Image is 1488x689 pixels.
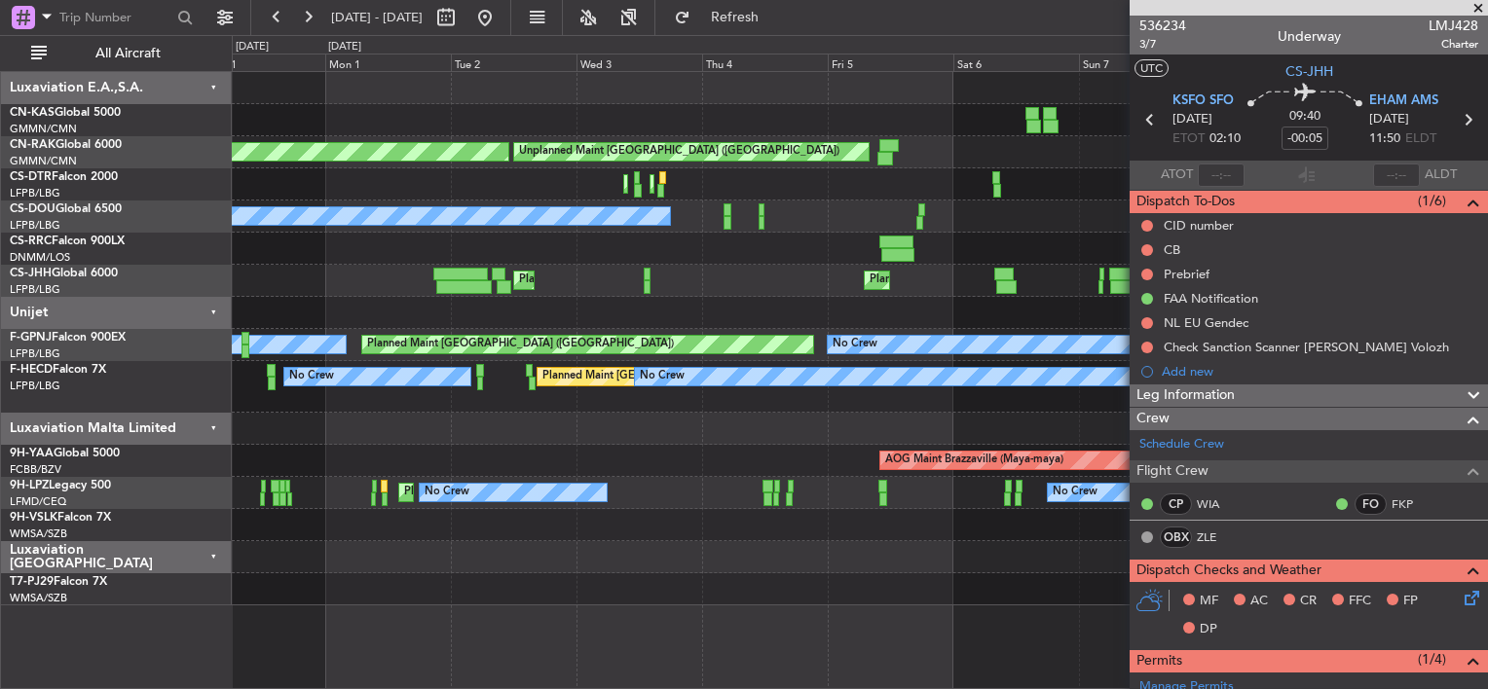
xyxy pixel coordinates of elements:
span: ATOT [1161,165,1193,185]
div: Planned Maint Nice ([GEOGRAPHIC_DATA]) [404,478,621,507]
div: Unplanned Maint [GEOGRAPHIC_DATA] ([GEOGRAPHIC_DATA]) [519,137,839,166]
span: Leg Information [1136,384,1235,407]
div: Underway [1278,26,1341,47]
div: CID number [1164,217,1234,234]
span: (1/6) [1418,191,1446,211]
div: Add new [1162,363,1478,380]
a: FKP [1392,495,1435,513]
span: LMJ428 [1429,16,1478,36]
a: LFPB/LBG [10,379,60,393]
span: ALDT [1425,165,1457,185]
a: GMMN/CMN [10,122,77,136]
a: WMSA/SZB [10,591,67,605]
span: Charter [1429,36,1478,53]
span: DP [1200,620,1217,639]
span: [DATE] [1369,110,1409,129]
div: Sun 31 [201,54,326,71]
a: LFPB/LBG [10,282,60,297]
div: No Crew [1053,478,1097,507]
a: 9H-VSLKFalcon 7X [10,512,111,524]
div: Fri 5 [828,54,953,71]
a: Schedule Crew [1139,435,1224,454]
span: Dispatch To-Dos [1136,191,1235,213]
div: NL EU Gendec [1164,314,1248,331]
div: CB [1164,241,1180,258]
input: Trip Number [59,3,171,32]
span: CS-DOU [10,203,56,215]
a: T7-PJ29Falcon 7X [10,576,107,588]
a: CN-KASGlobal 5000 [10,107,121,119]
span: EHAM AMS [1369,91,1438,111]
span: All Aircraft [51,47,205,60]
div: Check Sanction Scanner [PERSON_NAME] Volozh [1164,339,1449,355]
div: Sat 6 [953,54,1079,71]
a: CS-DOUGlobal 6500 [10,203,122,215]
span: Flight Crew [1136,460,1209,483]
a: F-GPNJFalcon 900EX [10,332,126,344]
a: LFPB/LBG [10,186,60,200]
a: LFMD/CEQ [10,494,66,509]
a: CS-DTRFalcon 2000 [10,171,118,183]
a: DNMM/LOS [10,250,70,265]
span: 9H-YAA [10,448,54,459]
span: Refresh [694,11,776,24]
span: Permits [1136,650,1182,672]
span: FFC [1349,592,1371,611]
span: 09:40 [1289,107,1321,127]
a: 9H-LPZLegacy 500 [10,480,111,491]
span: MF [1200,592,1218,611]
input: --:-- [1198,163,1245,187]
a: LFPB/LBG [10,346,60,361]
span: AC [1250,592,1268,611]
button: All Aircraft [21,38,211,69]
span: [DATE] [1172,110,1212,129]
span: [DATE] - [DATE] [331,9,423,26]
div: Sun 7 [1079,54,1205,71]
button: UTC [1135,59,1169,77]
div: CP [1160,493,1192,515]
span: KSFO SFO [1172,91,1234,111]
span: CN-RAK [10,139,56,151]
span: 11:50 [1369,129,1400,149]
div: FO [1355,493,1387,515]
div: [DATE] [236,39,269,55]
span: Dispatch Checks and Weather [1136,560,1321,582]
a: CS-JHHGlobal 6000 [10,268,118,279]
div: FAA Notification [1164,290,1258,307]
div: OBX [1160,526,1192,548]
div: Tue 2 [451,54,577,71]
span: CS-JHH [1285,61,1333,82]
span: FP [1403,592,1418,611]
a: CS-RRCFalcon 900LX [10,236,125,247]
a: GMMN/CMN [10,154,77,168]
span: 9H-LPZ [10,480,49,491]
span: 02:10 [1209,129,1241,149]
span: F-HECD [10,364,53,376]
span: (1/4) [1418,649,1446,670]
div: No Crew [833,330,877,359]
div: Thu 4 [702,54,828,71]
a: CN-RAKGlobal 6000 [10,139,122,151]
div: No Crew [640,362,685,391]
div: Planned Maint [GEOGRAPHIC_DATA] ([GEOGRAPHIC_DATA]) [542,362,849,391]
span: ELDT [1405,129,1436,149]
span: 9H-VSLK [10,512,57,524]
div: No Crew [425,478,469,507]
div: Mon 1 [325,54,451,71]
span: F-GPNJ [10,332,52,344]
div: No Crew [289,362,334,391]
span: CR [1300,592,1317,611]
div: Wed 3 [577,54,702,71]
div: Planned Maint [GEOGRAPHIC_DATA] ([GEOGRAPHIC_DATA]) [870,266,1176,295]
a: ZLE [1197,528,1241,546]
span: Crew [1136,408,1170,430]
button: Refresh [665,2,782,33]
span: CS-JHH [10,268,52,279]
div: Planned Maint [GEOGRAPHIC_DATA] ([GEOGRAPHIC_DATA]) [519,266,826,295]
span: 536234 [1139,16,1186,36]
a: F-HECDFalcon 7X [10,364,106,376]
a: LFPB/LBG [10,218,60,233]
div: AOG Maint Brazzaville (Maya-maya) [885,446,1063,475]
span: CS-DTR [10,171,52,183]
span: CN-KAS [10,107,55,119]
